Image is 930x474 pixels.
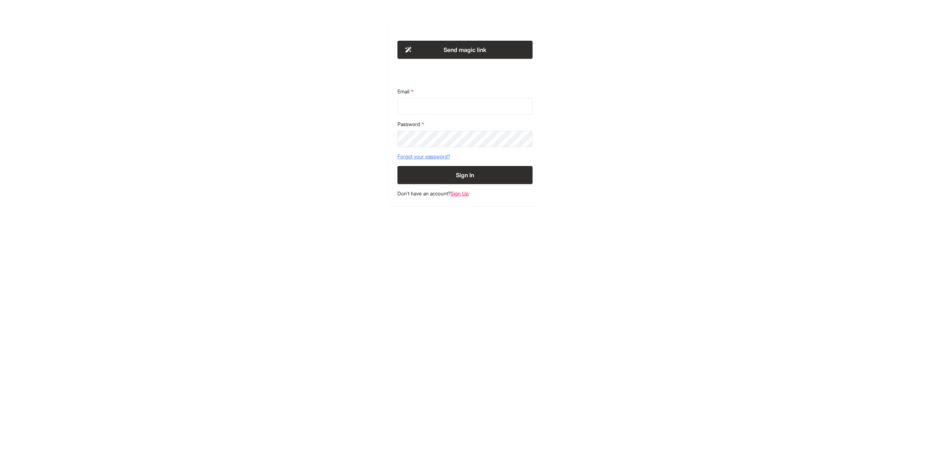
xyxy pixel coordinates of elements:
[397,166,533,184] button: Sign In
[397,121,533,128] label: Password
[450,190,469,197] a: Sign Up
[397,88,533,95] label: Email
[397,153,533,160] a: Forgot your password?
[397,190,533,197] footer: Don't have an account?
[397,41,533,59] button: Send magic link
